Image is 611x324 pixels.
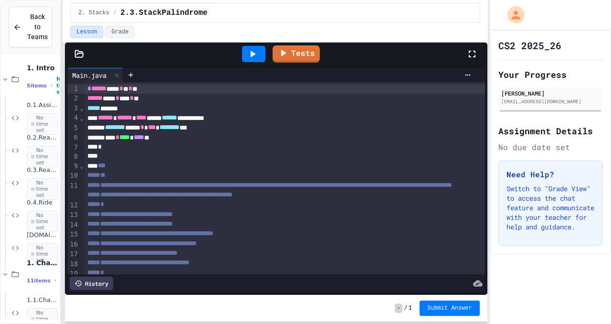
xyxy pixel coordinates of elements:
span: • [54,277,56,284]
div: 7 [67,143,79,152]
span: 0.3.ReadWriteIntegers [27,166,58,174]
span: 11 items [27,278,51,284]
div: 10 [67,171,79,181]
span: Fold line [79,162,84,170]
h2: Assignment Details [498,124,602,138]
span: No time set [27,146,58,168]
iframe: chat widget [532,244,601,285]
div: 9 [67,162,79,171]
span: 2.3.StackPalindrome [120,7,207,19]
div: 11 [67,181,79,201]
h1: CS2 2025_26 [498,39,561,52]
div: [EMAIL_ADDRESS][DOMAIN_NAME] [501,98,600,105]
span: No time set [27,243,58,265]
span: No time set [27,113,58,135]
div: 17 [67,249,79,259]
div: 16 [67,240,79,249]
span: • [51,82,53,89]
div: History [70,277,113,290]
h2: Your Progress [498,68,602,81]
span: 1.1.Characters [27,296,58,304]
div: Main.java [67,68,123,82]
span: Fold line [79,104,84,112]
span: 1. Characters and Interfaces [27,259,58,267]
span: 0.1.AssignmentExample [27,101,58,109]
div: 12 [67,201,79,210]
div: My Account [497,4,527,26]
span: 5 items [27,83,47,89]
div: 4 [67,113,79,123]
div: 5 [67,123,79,133]
div: 15 [67,230,79,239]
button: Lesson [70,26,103,38]
p: Switch to "Grade View" to access the chat feature and communicate with your teacher for help and ... [506,184,594,232]
div: 14 [67,220,79,230]
div: Main.java [67,70,111,80]
div: 19 [67,269,79,279]
button: Back to Teams [9,7,52,47]
span: 0.4.Ride [27,199,58,207]
div: 2 [67,94,79,103]
span: [DOMAIN_NAME] [27,231,58,239]
span: / [404,304,408,312]
span: 1 [409,304,412,312]
span: / [113,9,116,17]
span: No time set [56,76,70,95]
iframe: chat widget [571,286,601,314]
div: 1 [67,84,79,94]
span: 2. Stacks [78,9,109,17]
span: - [395,303,402,313]
div: 8 [67,152,79,162]
div: 3 [67,104,79,113]
span: No time set [27,211,58,233]
div: 6 [67,133,79,142]
span: Back to Teams [27,12,48,42]
div: 13 [67,210,79,220]
span: Fold line [79,114,84,122]
span: 1. Intro [27,64,58,72]
span: No time set [27,178,58,200]
div: [PERSON_NAME] [501,89,600,97]
button: Submit Answer [420,301,480,316]
h3: Need Help? [506,169,594,180]
span: Submit Answer [427,304,472,312]
span: 0.2.ReadWrite [27,134,58,142]
div: 18 [67,259,79,269]
div: No due date set [498,141,602,153]
button: Grade [105,26,135,38]
a: Tests [273,45,320,63]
